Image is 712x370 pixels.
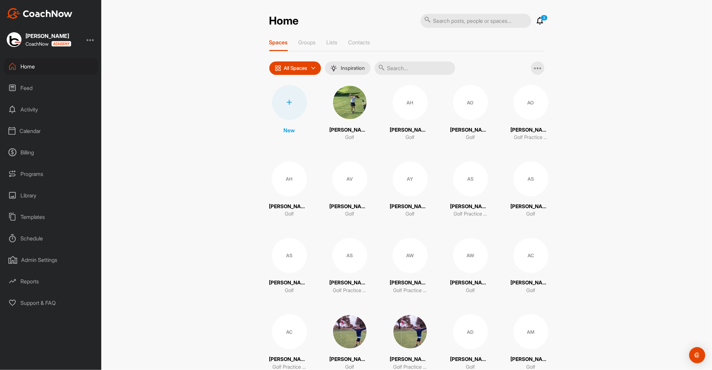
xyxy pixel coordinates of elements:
[450,238,491,294] a: AW[PERSON_NAME]Golf
[450,85,491,141] a: AO[PERSON_NAME]Golf
[513,238,548,273] div: AC
[393,238,428,273] div: AW
[453,85,488,120] div: AO
[272,238,307,273] div: AS
[327,39,338,46] p: Lists
[511,356,551,363] p: [PERSON_NAME]
[393,314,428,349] img: square_de28032ddce12a75e712b64d1af2fb1d.jpg
[298,39,316,46] p: Groups
[332,85,367,120] img: square_a521daa200428d11b6b69fd4c0561a96.jpg
[511,279,551,287] p: [PERSON_NAME]
[269,161,310,218] a: AH[PERSON_NAME]Golf
[390,279,430,287] p: [PERSON_NAME]
[345,210,354,218] p: Golf
[330,85,370,141] a: [PERSON_NAME]Golf
[450,203,491,211] p: [PERSON_NAME]
[332,238,367,273] div: AS
[405,134,415,141] p: Golf
[269,39,288,46] p: Spaces
[4,123,98,139] div: Calendar
[393,85,428,120] div: AH
[390,356,430,363] p: [PERSON_NAME]
[511,85,551,141] a: AO[PERSON_NAME]Golf Practice Log
[513,161,548,196] div: AS
[330,356,370,363] p: [PERSON_NAME]
[330,65,337,72] img: menuIcon
[345,134,354,141] p: Golf
[269,279,310,287] p: [PERSON_NAME]
[4,80,98,96] div: Feed
[332,161,367,196] div: AV
[526,210,535,218] p: Golf
[4,209,98,225] div: Templates
[526,287,535,294] p: Golf
[4,251,98,268] div: Admin Settings
[25,41,71,47] div: CoachNow
[275,65,281,72] img: icon
[269,203,310,211] p: [PERSON_NAME]
[393,161,428,196] div: AY
[4,273,98,290] div: Reports
[4,58,98,75] div: Home
[390,238,430,294] a: AW[PERSON_NAME]Golf Practice Log
[269,356,310,363] p: [PERSON_NAME]
[269,238,310,294] a: AS[PERSON_NAME]Golf
[284,65,308,71] p: All Spaces
[513,314,548,349] div: AM
[285,210,294,218] p: Golf
[453,238,488,273] div: AW
[450,356,491,363] p: [PERSON_NAME]
[7,8,72,19] img: CoachNow
[511,161,551,218] a: AS[PERSON_NAME]Golf
[7,32,21,47] img: square_20e67e3a89917ada2b2221f5d8d3932e.jpg
[454,210,487,218] p: Golf Practice Log
[272,314,307,349] div: AC
[272,161,307,196] div: AH
[4,230,98,247] div: Schedule
[285,287,294,294] p: Golf
[25,33,71,39] div: [PERSON_NAME]
[393,287,427,294] p: Golf Practice Log
[330,238,370,294] a: AS[PERSON_NAME]Golf Practice Log
[466,134,475,141] p: Golf
[511,238,551,294] a: AC[PERSON_NAME]Golf
[330,203,370,211] p: [PERSON_NAME]
[4,144,98,161] div: Billing
[541,15,548,21] p: 3
[450,126,491,134] p: [PERSON_NAME]
[269,14,299,28] h2: Home
[4,187,98,204] div: Library
[341,65,365,71] p: Inspiration
[4,166,98,182] div: Programs
[333,287,367,294] p: Golf Practice Log
[453,161,488,196] div: AS
[332,314,367,349] img: square_de28032ddce12a75e712b64d1af2fb1d.jpg
[421,14,531,28] input: Search posts, people or spaces...
[4,294,98,311] div: Support & FAQ
[51,41,71,47] img: CoachNow acadmey
[390,161,430,218] a: AY[PERSON_NAME]Golf
[330,161,370,218] a: AV[PERSON_NAME]Golf
[511,126,551,134] p: [PERSON_NAME]
[511,203,551,211] p: [PERSON_NAME]
[514,134,548,141] p: Golf Practice Log
[390,126,430,134] p: [PERSON_NAME]
[689,347,705,363] div: Open Intercom Messenger
[513,85,548,120] div: AO
[405,210,415,218] p: Golf
[4,101,98,118] div: Activity
[284,126,295,134] p: New
[375,61,455,75] input: Search...
[348,39,370,46] p: Contacts
[450,279,491,287] p: [PERSON_NAME]
[330,279,370,287] p: [PERSON_NAME]
[390,203,430,211] p: [PERSON_NAME]
[466,287,475,294] p: Golf
[453,314,488,349] div: AD
[390,85,430,141] a: AH[PERSON_NAME]Golf
[330,126,370,134] p: [PERSON_NAME]
[450,161,491,218] a: AS[PERSON_NAME]Golf Practice Log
